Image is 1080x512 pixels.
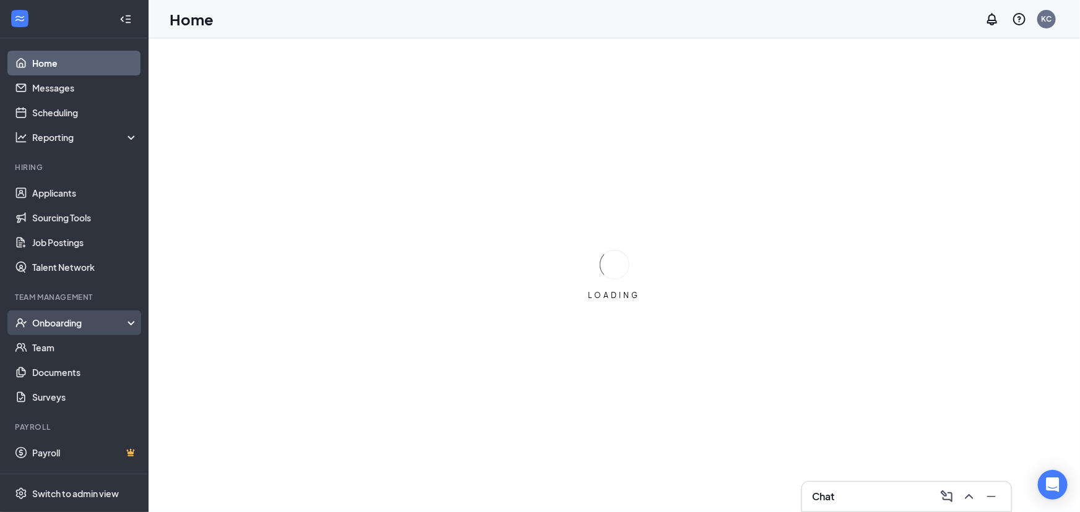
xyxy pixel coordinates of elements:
[32,360,138,385] a: Documents
[982,487,1001,506] button: Minimize
[812,490,834,503] h3: Chat
[1038,470,1068,500] div: Open Intercom Messenger
[1042,14,1052,24] div: KC
[15,131,27,143] svg: Analysis
[15,317,27,329] svg: UserCheck
[959,487,979,506] button: ChevronUp
[32,205,138,230] a: Sourcing Tools
[985,12,1000,27] svg: Notifications
[14,12,26,25] svg: WorkstreamLogo
[937,487,957,506] button: ComposeMessage
[584,290,646,301] div: LOADING
[32,440,138,465] a: PayrollCrown
[962,489,977,504] svg: ChevronUp
[32,385,138,409] a: Surveys
[32,181,138,205] a: Applicants
[119,13,132,25] svg: Collapse
[32,131,139,143] div: Reporting
[940,489,954,504] svg: ComposeMessage
[32,335,138,360] a: Team
[1012,12,1027,27] svg: QuestionInfo
[15,292,136,302] div: Team Management
[15,422,136,432] div: Payroll
[32,255,138,279] a: Talent Network
[32,487,119,500] div: Switch to admin view
[15,487,27,500] svg: Settings
[15,162,136,173] div: Hiring
[32,100,138,125] a: Scheduling
[170,9,214,30] h1: Home
[32,317,127,329] div: Onboarding
[984,489,999,504] svg: Minimize
[32,51,138,75] a: Home
[32,75,138,100] a: Messages
[32,230,138,255] a: Job Postings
